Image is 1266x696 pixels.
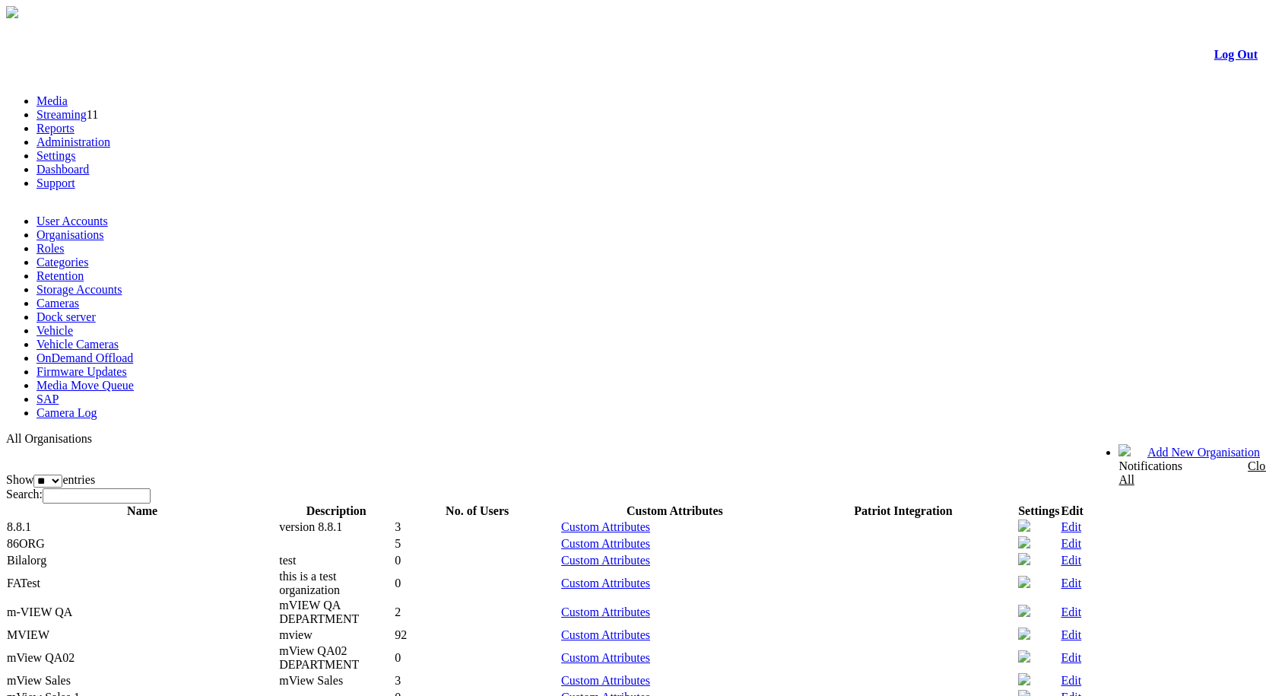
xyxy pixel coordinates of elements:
a: Edit [1061,537,1081,550]
th: No. of Users: activate to sort column ascending [394,504,560,519]
img: camera24.png [1018,536,1030,548]
td: mView Sales [6,672,278,689]
td: mView Sales [278,672,394,689]
a: Administration [36,135,110,148]
th: Patriot Integration [789,504,1017,519]
a: Custom Attributes [561,554,650,567]
td: 2 [394,598,560,627]
img: camera24.png [1018,520,1030,532]
a: Settings [36,149,76,162]
th: Custom Attributes [560,504,789,519]
img: camera24.png [1018,553,1030,565]
a: Custom Attributes [561,674,650,687]
td: 3 [394,672,560,689]
td: test [278,552,394,569]
a: Camera Log [36,406,97,419]
a: Custom Attributes [561,628,650,641]
td: version 8.8.1 [278,519,394,536]
a: Edit [1061,554,1081,567]
a: Media Move Queue [36,379,134,392]
th: Edit: activate to sort column ascending [1060,504,1084,519]
td: 92 [394,627,560,644]
img: camera24.png [1018,605,1030,617]
td: this is a test organization [278,569,394,598]
a: Roles [36,242,64,255]
td: FATest [6,569,278,598]
a: Custom Attributes [561,605,650,618]
td: Bilalorg [6,552,278,569]
a: Edit [1061,577,1081,590]
a: Dashboard [36,163,89,176]
label: Search: [6,488,151,501]
a: Streaming [36,108,87,121]
img: arrow-3.png [6,6,18,18]
img: camera24.png [1018,673,1030,685]
th: Settings: activate to sort column ascending [1017,504,1060,519]
td: mView QA02 [6,644,278,672]
a: Custom Attributes [561,651,650,664]
a: Firmware Updates [36,365,127,378]
td: 5 [394,536,560,552]
td: mView QA02 DEPARTMENT [278,644,394,672]
td: 0 [394,552,560,569]
th: Description: activate to sort column ascending [278,504,394,519]
img: bell24.png [1118,444,1131,456]
a: Media [36,94,68,107]
th: Name: activate to sort column descending [6,504,278,519]
td: 3 [394,519,560,536]
img: camera24.png [1018,628,1030,640]
span: Welcome, System Administrator (Administrator) [896,445,1089,456]
a: Edit [1061,628,1081,641]
a: Retention [36,269,84,282]
td: 86ORG [6,536,278,552]
a: Edit [1061,651,1081,664]
select: Showentries [33,475,62,488]
td: m-VIEW QA [6,598,278,627]
a: User Accounts [36,215,108,227]
a: Organisations [36,228,104,241]
a: Cameras [36,297,79,310]
a: Log Out [1214,48,1258,61]
a: OnDemand Offload [36,351,133,364]
a: Edit [1061,605,1081,618]
a: Vehicle [36,324,73,337]
span: 11 [87,108,98,121]
td: mview [278,627,394,644]
a: Vehicle Cameras [36,338,119,351]
a: Custom Attributes [561,520,650,533]
div: Notifications [1118,459,1228,487]
td: MVIEW [6,627,278,644]
a: Custom Attributes [561,537,650,550]
a: Dock server [36,310,96,323]
td: mVIEW QA DEPARTMENT [278,598,394,627]
input: Search: [43,488,151,504]
a: SAP [36,392,59,405]
td: 0 [394,644,560,672]
span: All Organisations [6,432,92,445]
a: Categories [36,256,88,269]
td: 0 [394,569,560,598]
a: Edit [1061,520,1081,533]
img: camera24.png [1018,650,1030,663]
a: Reports [36,122,75,135]
a: Edit [1061,674,1081,687]
img: camera24.png [1018,576,1030,588]
a: Custom Attributes [561,577,650,590]
td: 8.8.1 [6,519,278,536]
a: Storage Accounts [36,283,122,296]
a: Support [36,176,75,189]
label: Show entries [6,473,95,486]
